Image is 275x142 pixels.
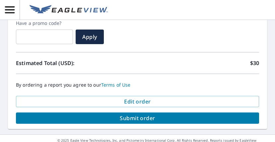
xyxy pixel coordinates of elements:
button: Edit order [16,96,259,107]
a: Terms of Use [101,82,131,88]
button: Apply [76,30,104,44]
p: $30 [250,59,259,67]
img: EV Logo [30,5,108,15]
button: Submit order [16,112,259,124]
span: Submit order [21,114,254,122]
label: Have a promo code? [16,20,73,26]
span: Edit order [21,98,254,105]
span: Apply [81,33,99,40]
a: EV Logo [26,1,112,19]
p: By ordering a report you agree to our [16,82,259,88]
p: Estimated Total (USD): [16,59,138,67]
